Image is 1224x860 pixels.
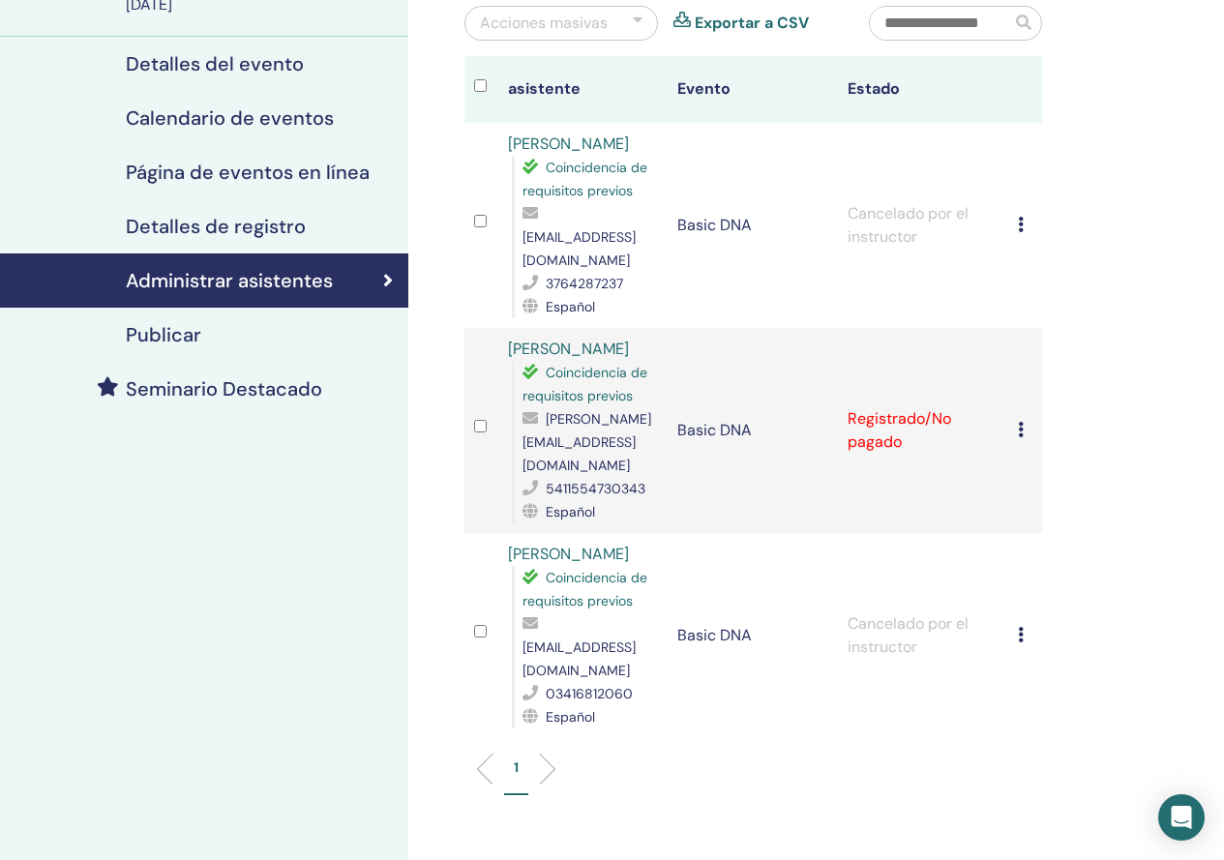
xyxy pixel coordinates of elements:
[126,161,370,184] h4: Página de eventos en línea
[126,52,304,75] h4: Detalles del evento
[480,12,608,35] div: Acciones masivas
[546,685,633,702] span: 03416812060
[546,503,595,520] span: Español
[546,275,623,292] span: 3764287237
[508,544,629,564] a: [PERSON_NAME]
[668,328,838,533] td: Basic DNA
[546,480,645,497] span: 5411554730343
[1158,794,1205,841] div: Open Intercom Messenger
[126,215,306,238] h4: Detalles de registro
[546,708,595,726] span: Español
[126,269,333,292] h4: Administrar asistentes
[126,323,201,346] h4: Publicar
[695,12,809,35] a: Exportar a CSV
[522,410,651,474] span: [PERSON_NAME][EMAIL_ADDRESS][DOMAIN_NAME]
[838,56,1008,123] th: Estado
[522,159,647,199] span: Coincidencia de requisitos previos
[522,569,647,609] span: Coincidencia de requisitos previos
[546,298,595,315] span: Español
[126,377,322,400] h4: Seminario Destacado
[508,339,629,359] a: [PERSON_NAME]
[126,106,334,130] h4: Calendario de eventos
[522,364,647,404] span: Coincidencia de requisitos previos
[668,533,838,738] td: Basic DNA
[514,757,519,778] p: 1
[522,228,636,269] span: [EMAIL_ADDRESS][DOMAIN_NAME]
[508,133,629,154] a: [PERSON_NAME]
[668,123,838,328] td: Basic DNA
[522,638,636,679] span: [EMAIL_ADDRESS][DOMAIN_NAME]
[498,56,669,123] th: asistente
[668,56,838,123] th: Evento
